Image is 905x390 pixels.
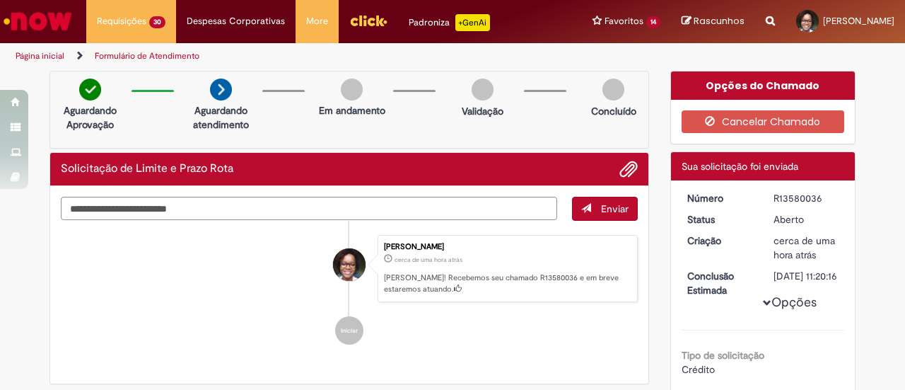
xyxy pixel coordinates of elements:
[16,50,64,62] a: Página inicial
[671,71,856,100] div: Opções do Chamado
[682,15,745,28] a: Rascunhos
[349,10,387,31] img: click_logo_yellow_360x200.png
[773,234,835,261] time: 30/09/2025 09:20:11
[11,43,592,69] ul: Trilhas de página
[572,197,638,221] button: Enviar
[682,349,764,362] b: Tipo de solicitação
[79,79,101,101] img: check-circle-green.png
[773,212,839,226] div: Aberto
[341,79,363,101] img: img-circle-grey.png
[395,256,462,264] span: cerca de uma hora atrás
[773,234,839,262] div: 30/09/2025 09:20:11
[677,234,764,248] dt: Criação
[677,269,764,297] dt: Conclusão Estimada
[319,103,385,117] p: Em andamento
[601,202,629,215] span: Enviar
[694,14,745,28] span: Rascunhos
[97,14,146,28] span: Requisições
[646,16,660,28] span: 14
[95,50,199,62] a: Formulário de Atendimento
[187,103,255,132] p: Aguardando atendimento
[677,212,764,226] dt: Status
[61,221,638,360] ul: Histórico de tíquete
[210,79,232,101] img: arrow-next.png
[61,235,638,303] li: Camila Soares Dos Santos
[384,273,630,294] p: [PERSON_NAME]! Recebemos seu chamado R13580036 e em breve estaremos atuando.
[61,197,557,220] textarea: Digite sua mensagem aqui...
[462,104,503,118] p: Validação
[61,163,233,176] h2: Solicitação de Limite e Prazo Rota Histórico de tíquete
[187,14,285,28] span: Despesas Corporativas
[682,363,715,376] span: Crédito
[773,269,839,283] div: [DATE] 11:20:16
[149,16,165,28] span: 30
[395,256,462,264] time: 30/09/2025 09:20:11
[605,14,643,28] span: Favoritos
[682,160,798,173] span: Sua solicitação foi enviada
[384,243,630,251] div: [PERSON_NAME]
[602,79,624,101] img: img-circle-grey.png
[619,160,638,178] button: Adicionar anexos
[1,7,74,35] img: ServiceNow
[333,248,366,281] div: Camila Soares Dos Santos
[677,191,764,205] dt: Número
[56,103,124,132] p: Aguardando Aprovação
[682,110,845,133] button: Cancelar Chamado
[455,14,490,31] p: +GenAi
[823,15,894,27] span: [PERSON_NAME]
[409,14,490,31] div: Padroniza
[773,234,835,261] span: cerca de uma hora atrás
[773,191,839,205] div: R13580036
[306,14,328,28] span: More
[591,104,636,118] p: Concluído
[472,79,494,101] img: img-circle-grey.png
